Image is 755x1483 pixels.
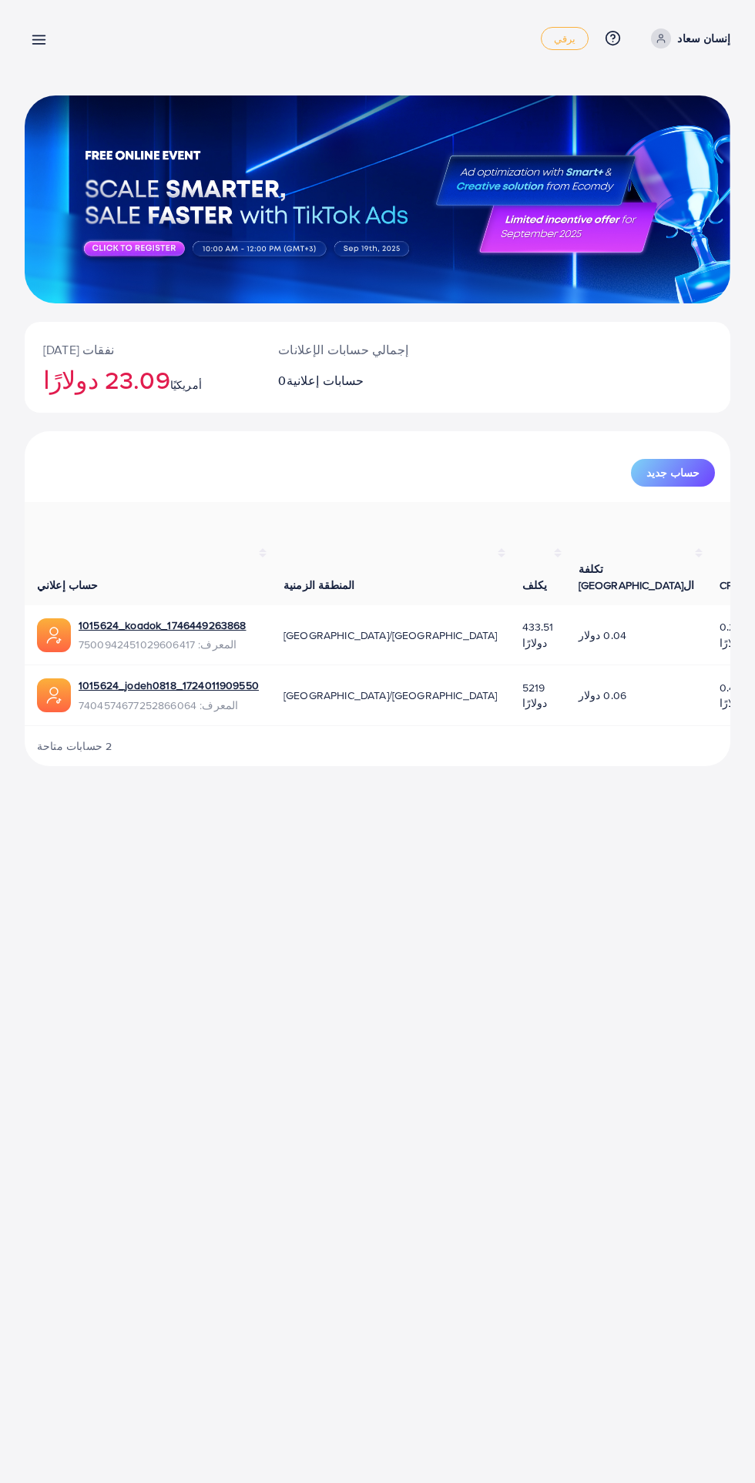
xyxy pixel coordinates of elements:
[720,680,745,711] font: 0.42 دولارًا
[170,377,202,393] font: أمريكيًا
[37,738,112,754] font: 2 حسابات متاحة
[522,577,548,593] font: يكلف
[690,1414,743,1471] iframe: Chat
[646,465,700,480] font: حساب جديد
[79,618,246,633] a: 1015624_koadok_1746449263868
[720,619,745,650] font: 0.23 دولارًا
[278,372,286,389] font: 0
[720,577,741,593] font: CPM
[79,698,238,713] font: المعرف: 7404574677252866064
[79,678,259,693] a: 1015624_jodeh0818_1724011909550
[541,27,589,50] a: يرقي
[37,618,71,652] img: ic-ads-acc.e4c84228.svg
[579,561,695,592] font: تكلفة ال[GEOGRAPHIC_DATA]
[579,628,626,643] font: 0.04 دولار
[284,628,498,643] font: [GEOGRAPHIC_DATA]/[GEOGRAPHIC_DATA]
[284,577,354,593] font: المنطقة الزمنية
[287,372,364,389] font: حسابات إعلانية
[37,577,99,593] font: حساب إعلاني
[278,341,408,358] font: إجمالي حسابات الإعلانات
[79,637,237,652] font: المعرف: 7500942451029606417
[677,31,730,46] font: إنسان سعاد
[522,619,554,650] font: 433.51 دولارًا
[522,680,548,711] font: 5219 دولارًا
[579,688,626,703] font: 0.06 دولار
[554,32,576,45] font: يرقي
[631,459,715,487] button: حساب جديد
[43,341,114,358] font: نفقات [DATE]
[645,28,730,49] a: إنسان سعاد
[284,688,498,703] font: [GEOGRAPHIC_DATA]/[GEOGRAPHIC_DATA]
[37,678,71,712] img: ic-ads-acc.e4c84228.svg
[43,362,170,397] font: 23.09 دولارًا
